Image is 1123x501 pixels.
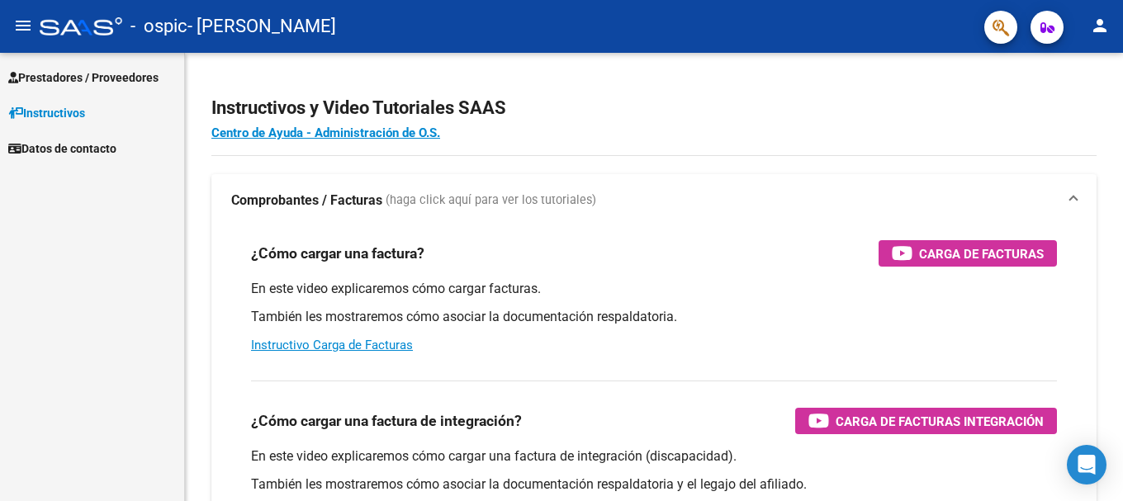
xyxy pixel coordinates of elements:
mat-expansion-panel-header: Comprobantes / Facturas (haga click aquí para ver los tutoriales) [211,174,1097,227]
button: Carga de Facturas Integración [795,408,1057,434]
h3: ¿Cómo cargar una factura? [251,242,424,265]
span: - ospic [130,8,187,45]
p: En este video explicaremos cómo cargar una factura de integración (discapacidad). [251,447,1057,466]
span: Prestadores / Proveedores [8,69,159,87]
h2: Instructivos y Video Tutoriales SAAS [211,92,1097,124]
span: - [PERSON_NAME] [187,8,336,45]
a: Instructivo Carga de Facturas [251,338,413,352]
button: Carga de Facturas [879,240,1057,267]
p: En este video explicaremos cómo cargar facturas. [251,280,1057,298]
p: También les mostraremos cómo asociar la documentación respaldatoria. [251,308,1057,326]
span: Carga de Facturas [919,243,1044,264]
mat-icon: menu [13,16,33,35]
h3: ¿Cómo cargar una factura de integración? [251,409,522,432]
span: Datos de contacto [8,139,116,158]
mat-icon: person [1090,16,1110,35]
div: Open Intercom Messenger [1067,445,1106,484]
span: Instructivos [8,104,85,122]
strong: Comprobantes / Facturas [231,191,382,210]
span: Carga de Facturas Integración [836,411,1044,432]
span: (haga click aquí para ver los tutoriales) [386,191,596,210]
p: También les mostraremos cómo asociar la documentación respaldatoria y el legajo del afiliado. [251,475,1057,494]
a: Centro de Ayuda - Administración de O.S. [211,125,440,140]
